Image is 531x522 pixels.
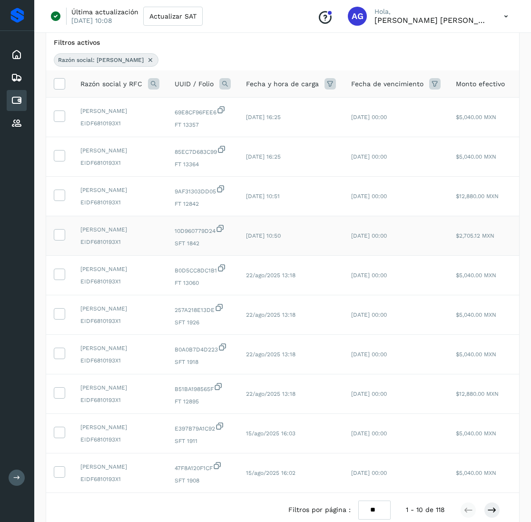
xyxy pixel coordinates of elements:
div: Cuentas por pagar [7,90,27,111]
span: 85EC7D683C99 [175,145,231,156]
span: $2,705.12 MXN [456,232,494,239]
span: EIDF6810193X1 [80,396,159,404]
span: SFT 1842 [175,239,231,248]
button: Actualizar SAT [143,7,203,26]
span: [PERSON_NAME] [80,146,159,155]
span: [PERSON_NAME] [80,107,159,115]
span: $5,040.00 MXN [456,430,496,437]
span: FT 13060 [175,279,231,287]
span: [DATE] 00:00 [351,272,387,279]
span: SFT 1926 [175,318,231,327]
span: FT 12842 [175,200,231,208]
span: $5,040.00 MXN [456,272,496,279]
div: Proveedores [7,113,27,134]
span: B0D5CC8DC1B1 [175,263,231,275]
span: [DATE] 00:00 [351,153,387,160]
span: EIDF6810193X1 [80,277,159,286]
span: 9AF31303DD05 [175,184,231,196]
span: EIDF6810193X1 [80,356,159,365]
span: [DATE] 00:00 [351,391,387,397]
span: B51BA198565F [175,382,231,393]
span: SFT 1911 [175,437,231,445]
span: 22/ago/2025 13:18 [246,272,295,279]
span: Monto efectivo [456,79,505,89]
span: $5,040.00 MXN [456,153,496,160]
span: [PERSON_NAME] [80,423,159,432]
span: [PERSON_NAME] [80,344,159,352]
span: [PERSON_NAME] [80,186,159,194]
span: [PERSON_NAME] [80,462,159,471]
span: Filtros por página : [288,505,351,515]
span: [DATE] 00:00 [351,430,387,437]
span: SFT 1918 [175,358,231,366]
span: 69E8CF96FEE6 [175,105,231,117]
div: Embarques [7,67,27,88]
span: 47F8A120F1CF [175,461,231,472]
span: [DATE] 00:00 [351,232,387,239]
span: [DATE] 16:25 [246,114,281,120]
span: $5,040.00 MXN [456,114,496,120]
span: $12,880.00 MXN [456,193,499,200]
span: [DATE] 00:00 [351,470,387,476]
span: FT 12895 [175,397,231,406]
span: FT 13364 [175,160,231,169]
span: FT 13357 [175,120,231,129]
span: [DATE] 00:00 [351,351,387,358]
span: $12,880.00 MXN [456,391,499,397]
span: 15/ago/2025 16:03 [246,430,295,437]
span: [DATE] 00:00 [351,311,387,318]
span: B0A0B7D4D223 [175,342,231,354]
span: Fecha de vencimiento [351,79,423,89]
span: Actualizar SAT [149,13,197,20]
span: [DATE] 00:00 [351,114,387,120]
span: Razón social y RFC [80,79,142,89]
p: [DATE] 10:08 [71,16,112,25]
span: E397B79A1C92 [175,422,231,433]
span: EIDF6810193X1 [80,317,159,325]
span: EIDF6810193X1 [80,119,159,128]
span: 22/ago/2025 13:18 [246,391,295,397]
span: EIDF6810193X1 [80,198,159,207]
p: Abigail Gonzalez Leon [374,16,489,25]
span: 257A218E13DE [175,303,231,314]
span: SFT 1908 [175,476,231,485]
span: EIDF6810193X1 [80,435,159,444]
span: EIDF6810193X1 [80,475,159,483]
span: 1 - 10 de 118 [406,505,445,515]
span: 10D960779D24 [175,224,231,235]
span: [DATE] 10:51 [246,193,280,200]
p: Hola, [374,8,489,16]
span: Fecha y hora de carga [246,79,319,89]
span: $5,040.00 MXN [456,311,496,318]
span: [PERSON_NAME] [80,225,159,234]
div: Inicio [7,44,27,65]
span: 15/ago/2025 16:02 [246,470,295,476]
span: [PERSON_NAME] [80,265,159,273]
span: EIDF6810193X1 [80,159,159,167]
span: 22/ago/2025 13:18 [246,311,295,318]
div: Filtros activos [54,38,511,48]
div: Razón social: francisco alber [54,53,158,67]
span: [PERSON_NAME] [80,383,159,392]
span: Razón social: [PERSON_NAME] [58,56,144,64]
span: 22/ago/2025 13:18 [246,351,295,358]
span: EIDF6810193X1 [80,238,159,246]
span: [DATE] 16:25 [246,153,281,160]
span: UUID / Folio [175,79,214,89]
span: [DATE] 00:00 [351,193,387,200]
span: $5,040.00 MXN [456,351,496,358]
p: Última actualización [71,8,138,16]
span: [PERSON_NAME] [80,304,159,313]
span: $5,040.00 MXN [456,470,496,476]
span: [DATE] 10:50 [246,232,281,239]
